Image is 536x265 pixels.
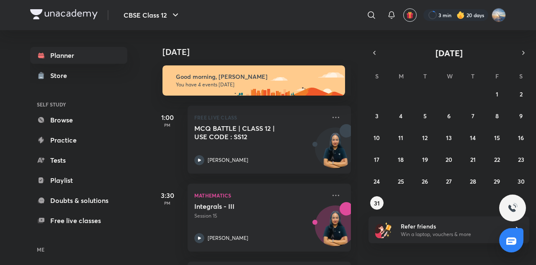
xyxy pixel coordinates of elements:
[496,90,498,98] abbr: August 1, 2025
[380,47,518,59] button: [DATE]
[194,202,299,210] h5: Integrals - III
[520,90,523,98] abbr: August 2, 2025
[30,67,127,84] a: Store
[422,156,428,164] abbr: August 19, 2025
[374,134,380,142] abbr: August 10, 2025
[151,200,184,205] p: PM
[119,7,186,23] button: CBSE Class 12
[446,177,452,185] abbr: August 27, 2025
[470,134,476,142] abbr: August 14, 2025
[514,131,528,144] button: August 16, 2025
[30,112,127,128] a: Browse
[399,72,404,80] abbr: Monday
[490,153,504,166] button: August 22, 2025
[394,153,407,166] button: August 18, 2025
[435,47,463,59] span: [DATE]
[370,153,384,166] button: August 17, 2025
[490,87,504,101] button: August 1, 2025
[176,73,338,81] h6: Good morning, [PERSON_NAME]
[394,174,407,188] button: August 25, 2025
[492,8,506,22] img: Arihant kumar
[470,177,476,185] abbr: August 28, 2025
[418,109,432,122] button: August 5, 2025
[494,177,500,185] abbr: August 29, 2025
[442,131,456,144] button: August 13, 2025
[472,112,474,120] abbr: August 7, 2025
[518,134,524,142] abbr: August 16, 2025
[446,156,452,164] abbr: August 20, 2025
[399,112,402,120] abbr: August 4, 2025
[194,212,326,220] p: Session 15
[446,134,452,142] abbr: August 13, 2025
[398,156,404,164] abbr: August 18, 2025
[398,134,403,142] abbr: August 11, 2025
[518,177,525,185] abbr: August 30, 2025
[518,156,524,164] abbr: August 23, 2025
[406,11,414,19] img: avatar
[374,177,380,185] abbr: August 24, 2025
[519,112,523,120] abbr: August 9, 2025
[423,112,427,120] abbr: August 5, 2025
[422,177,428,185] abbr: August 26, 2025
[50,70,72,81] div: Store
[470,156,476,164] abbr: August 21, 2025
[418,174,432,188] button: August 26, 2025
[519,72,523,80] abbr: Saturday
[375,221,392,238] img: referral
[370,131,384,144] button: August 10, 2025
[423,72,427,80] abbr: Tuesday
[194,112,326,122] p: FREE LIVE CLASS
[418,153,432,166] button: August 19, 2025
[30,242,127,257] h6: ME
[30,212,127,229] a: Free live classes
[418,131,432,144] button: August 12, 2025
[315,210,356,250] img: Avatar
[370,174,384,188] button: August 24, 2025
[374,199,380,207] abbr: August 31, 2025
[370,109,384,122] button: August 3, 2025
[394,109,407,122] button: August 4, 2025
[30,152,127,169] a: Tests
[176,81,338,88] p: You have 4 events [DATE]
[471,72,474,80] abbr: Thursday
[403,8,417,22] button: avatar
[30,97,127,112] h6: SELF STUDY
[466,131,479,144] button: August 14, 2025
[466,109,479,122] button: August 7, 2025
[375,112,379,120] abbr: August 3, 2025
[208,234,248,242] p: [PERSON_NAME]
[442,174,456,188] button: August 27, 2025
[514,153,528,166] button: August 23, 2025
[398,177,404,185] abbr: August 25, 2025
[494,156,500,164] abbr: August 22, 2025
[514,87,528,101] button: August 2, 2025
[208,156,248,164] p: [PERSON_NAME]
[194,190,326,200] p: Mathematics
[442,109,456,122] button: August 6, 2025
[447,112,451,120] abbr: August 6, 2025
[466,153,479,166] button: August 21, 2025
[447,72,453,80] abbr: Wednesday
[466,174,479,188] button: August 28, 2025
[151,122,184,127] p: PM
[495,112,499,120] abbr: August 8, 2025
[162,65,345,96] img: morning
[422,134,428,142] abbr: August 12, 2025
[494,134,500,142] abbr: August 15, 2025
[490,109,504,122] button: August 8, 2025
[30,132,127,148] a: Practice
[514,109,528,122] button: August 9, 2025
[151,112,184,122] h5: 1:00
[151,190,184,200] h5: 3:30
[370,196,384,210] button: August 31, 2025
[375,72,379,80] abbr: Sunday
[30,9,98,19] img: Company Logo
[490,131,504,144] button: August 15, 2025
[30,192,127,209] a: Doubts & solutions
[30,172,127,189] a: Playlist
[442,153,456,166] button: August 20, 2025
[401,231,504,238] p: Win a laptop, vouchers & more
[401,222,504,231] h6: Refer friends
[508,203,518,213] img: ttu
[456,11,465,19] img: streak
